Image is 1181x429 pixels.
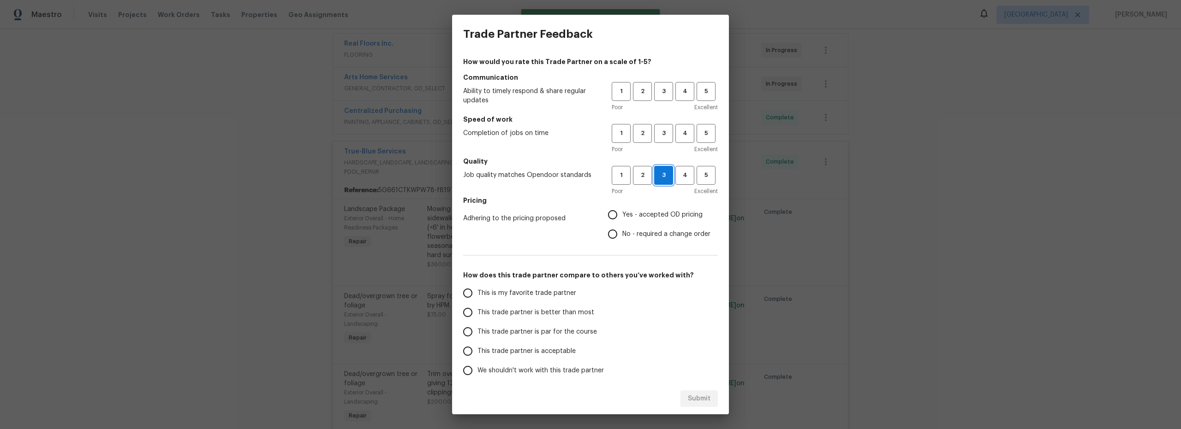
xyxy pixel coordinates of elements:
span: 5 [698,86,715,97]
span: 4 [676,128,693,139]
span: Excellent [694,103,718,112]
span: 3 [655,128,672,139]
span: Poor [612,103,623,112]
span: This is my favorite trade partner [477,288,576,298]
span: 5 [698,128,715,139]
button: 1 [612,124,631,143]
h5: Speed of work [463,115,718,124]
span: 5 [698,170,715,181]
button: 1 [612,82,631,101]
span: No - required a change order [622,229,710,239]
span: Job quality matches Opendoor standards [463,170,597,180]
span: Adhering to the pricing proposed [463,214,593,223]
span: Poor [612,187,623,196]
button: 3 [654,82,673,101]
button: 4 [675,82,694,101]
h4: How would you rate this Trade Partner on a scale of 1-5? [463,57,718,66]
span: We shouldn't work with this trade partner [477,366,604,376]
button: 3 [654,166,673,185]
h5: Quality [463,157,718,166]
span: This trade partner is better than most [477,308,594,317]
span: 4 [676,86,693,97]
span: Excellent [694,187,718,196]
h5: Communication [463,73,718,82]
span: Yes - accepted OD pricing [622,210,703,220]
div: How does this trade partner compare to others you’ve worked with? [463,283,718,380]
span: This trade partner is acceptable [477,347,576,356]
button: 4 [675,124,694,143]
h3: Trade Partner Feedback [463,28,593,41]
span: 1 [613,128,630,139]
h5: Pricing [463,196,718,205]
button: 1 [612,166,631,185]
span: 4 [676,170,693,181]
span: Ability to timely respond & share regular updates [463,87,597,105]
span: 2 [634,86,651,97]
span: Poor [612,145,623,154]
button: 2 [633,124,652,143]
span: 1 [613,86,630,97]
button: 5 [697,82,716,101]
span: 1 [613,170,630,181]
button: 5 [697,166,716,185]
button: 2 [633,82,652,101]
span: This trade partner is par for the course [477,327,597,337]
div: Pricing [608,205,718,244]
span: Completion of jobs on time [463,129,597,138]
span: 3 [655,86,672,97]
span: 2 [634,170,651,181]
button: 4 [675,166,694,185]
span: Excellent [694,145,718,154]
button: 5 [697,124,716,143]
button: 2 [633,166,652,185]
h5: How does this trade partner compare to others you’ve worked with? [463,270,718,280]
span: 3 [655,170,673,181]
span: 2 [634,128,651,139]
button: 3 [654,124,673,143]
